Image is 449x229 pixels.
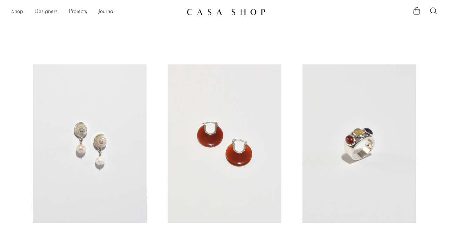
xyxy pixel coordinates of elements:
nav: Desktop navigation [11,6,181,18]
a: Journal [98,7,115,16]
ul: NEW HEADER MENU [11,6,181,18]
a: Designers [34,7,58,16]
a: Shop [11,7,23,16]
a: Projects [69,7,87,16]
